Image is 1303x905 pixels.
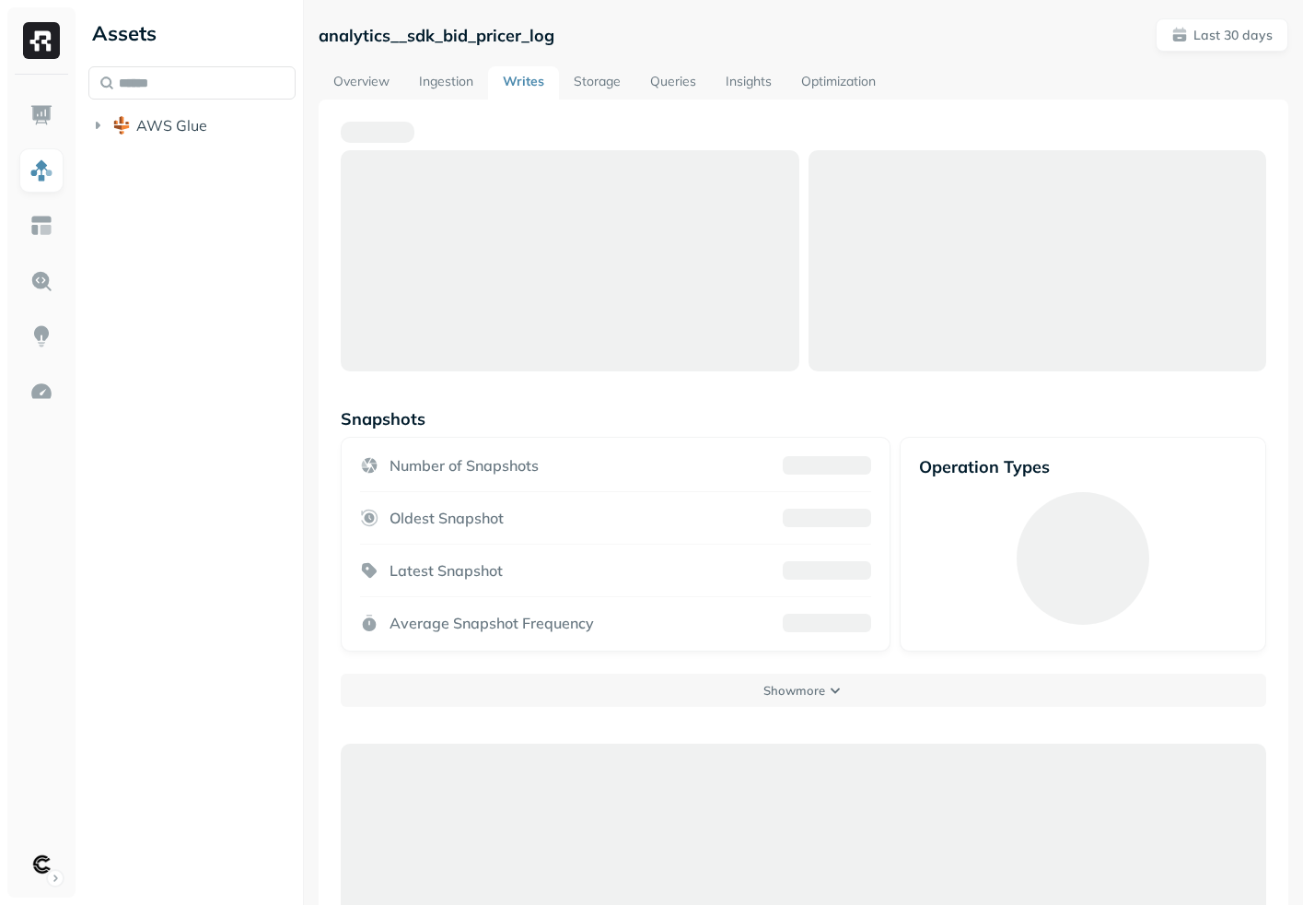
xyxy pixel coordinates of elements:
a: Insights [711,66,786,100]
p: analytics__sdk_bid_pricer_log [319,25,554,46]
p: Latest Snapshot [390,561,503,580]
img: Clutch [29,852,54,877]
p: Average Snapshot Frequency [390,614,594,632]
img: Query Explorer [29,269,53,293]
p: Snapshots [341,408,425,429]
a: Optimization [786,66,890,100]
p: Show more [763,682,825,699]
img: root [112,116,131,135]
button: Last 30 days [1156,18,1288,52]
p: Oldest Snapshot [390,509,504,527]
img: Assets [29,159,53,182]
span: AWS Glue [136,116,207,135]
p: Last 30 days [1193,27,1273,44]
img: Asset Explorer [29,214,53,238]
a: Queries [635,66,711,100]
button: AWS Glue [88,111,296,140]
img: Ryft [23,22,60,59]
a: Storage [559,66,635,100]
img: Dashboard [29,103,53,127]
button: Showmore [341,674,1266,707]
a: Overview [319,66,404,100]
p: Operation Types [919,456,1247,477]
div: Assets [88,18,296,48]
img: Optimization [29,380,53,404]
p: Number of Snapshots [390,456,539,475]
a: Writes [488,66,559,100]
img: Insights [29,324,53,348]
a: Ingestion [404,66,488,100]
